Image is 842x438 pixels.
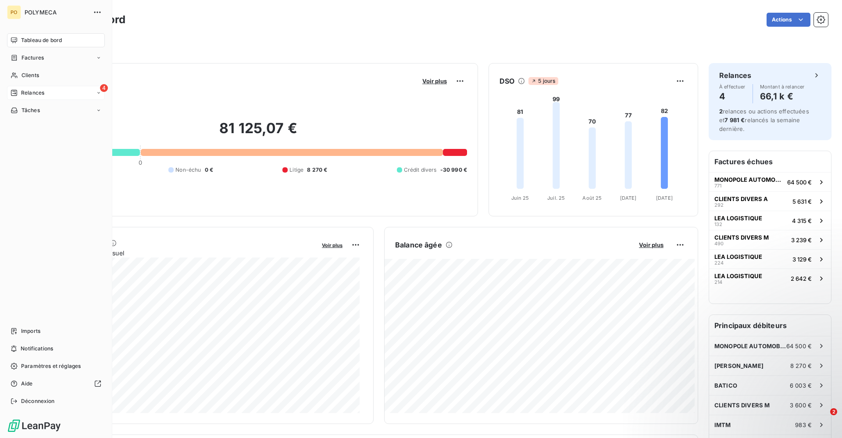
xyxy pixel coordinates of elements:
span: 3 129 € [792,256,812,263]
button: Voir plus [420,77,450,85]
button: LEA LOGISTIQUE2243 129 € [709,249,831,268]
span: Montant à relancer [760,84,805,89]
span: 224 [714,260,724,265]
button: CLIENTS DIVERS M4903 239 € [709,230,831,249]
span: Aide [21,380,33,388]
span: 2 [719,108,723,115]
button: Voir plus [319,241,345,249]
button: Actions [767,13,810,27]
span: Tableau de bord [21,36,62,44]
tspan: [DATE] [620,195,637,201]
h6: Factures échues [709,151,831,172]
h4: 66,1 k € [760,89,805,103]
span: Notifications [21,345,53,353]
span: LEA LOGISTIQUE [714,215,762,222]
span: 5 jours [528,77,558,85]
span: 64 500 € [786,343,812,350]
span: MONOPOLE AUTOMOBILE [714,343,786,350]
span: 3 239 € [791,237,812,244]
h6: Balance âgée [395,240,442,250]
span: 771 [714,183,721,188]
span: 983 € [795,421,812,428]
span: 5 631 € [792,198,812,205]
span: POLYMECA [25,9,88,16]
button: MONOPOLE AUTOMOBILE77164 500 € [709,172,831,191]
tspan: Août 25 [582,195,602,201]
span: Crédit divers [404,166,437,174]
span: Imports [21,327,40,335]
span: 0 € [205,166,213,174]
span: 214 [714,279,722,285]
button: LEA LOGISTIQUE2142 642 € [709,268,831,288]
a: Aide [7,377,105,391]
span: 8 270 € [307,166,327,174]
h2: 81 125,07 € [50,120,467,146]
span: Relances [21,89,44,97]
tspan: [DATE] [656,195,673,201]
span: LEA LOGISTIQUE [714,272,762,279]
span: 0 [139,159,142,166]
span: Non-échu [175,166,201,174]
span: Chiffre d'affaires mensuel [50,248,316,258]
button: LEA LOGISTIQUE1324 315 € [709,211,831,230]
span: Voir plus [322,242,343,248]
iframe: Intercom live chat [812,408,833,429]
span: LEA LOGISTIQUE [714,253,762,260]
span: MONOPOLE AUTOMOBILE [714,176,784,183]
span: CLIENTS DIVERS M [714,234,769,241]
span: Factures [21,54,44,62]
span: Voir plus [639,241,664,248]
span: Voir plus [422,78,447,85]
span: 292 [714,202,724,208]
h6: Principaux débiteurs [709,315,831,336]
span: 4 [100,84,108,92]
tspan: Juil. 25 [547,195,565,201]
tspan: Juin 25 [511,195,529,201]
span: Tâches [21,106,40,114]
span: 7 981 € [724,117,745,124]
span: -30 990 € [440,166,467,174]
span: 132 [714,222,722,227]
span: Paramètres et réglages [21,362,81,370]
button: Voir plus [636,241,666,249]
span: 2 642 € [791,275,812,282]
span: 64 500 € [787,179,812,186]
span: Déconnexion [21,397,55,405]
div: PO [7,5,21,19]
span: Litige [289,166,303,174]
span: Clients [21,71,39,79]
span: IMTM [714,421,731,428]
h4: 4 [719,89,746,103]
span: CLIENTS DIVERS A [714,195,768,202]
h6: Relances [719,70,751,81]
button: CLIENTS DIVERS A2925 631 € [709,191,831,211]
img: Logo LeanPay [7,419,61,433]
iframe: Intercom notifications message [667,353,842,414]
span: 2 [830,408,837,415]
span: À effectuer [719,84,746,89]
h6: DSO [499,76,514,86]
span: 490 [714,241,724,246]
span: relances ou actions effectuées et relancés la semaine dernière. [719,108,809,132]
span: 4 315 € [792,217,812,224]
